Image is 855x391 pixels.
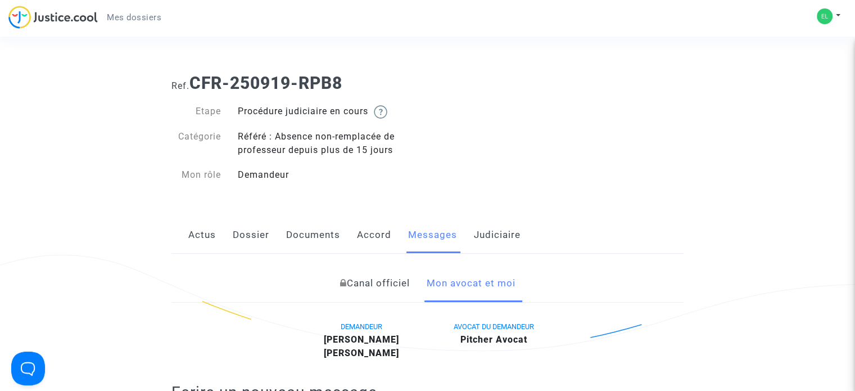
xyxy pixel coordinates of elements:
[341,322,382,331] span: DEMANDEUR
[229,130,428,157] div: Référé : Absence non-remplacée de professeur depuis plus de 15 jours
[8,6,98,29] img: jc-logo.svg
[324,334,399,345] b: [PERSON_NAME]
[374,105,387,119] img: help.svg
[460,334,527,345] b: Pitcher Avocat
[189,73,342,93] b: CFR-250919-RPB8
[107,12,161,23] span: Mes dossiers
[233,217,269,254] a: Dossier
[426,265,515,302] a: Mon avocat et moi
[229,168,428,182] div: Demandeur
[408,217,457,254] a: Messages
[340,265,409,302] a: Canal officiel
[324,348,399,358] b: [PERSON_NAME]
[163,130,229,157] div: Catégorie
[163,168,229,182] div: Mon rôle
[98,9,170,26] a: Mes dossiers
[163,105,229,119] div: Etape
[229,105,428,119] div: Procédure judiciaire en cours
[188,217,216,254] a: Actus
[474,217,521,254] a: Judiciaire
[357,217,391,254] a: Accord
[11,352,45,385] iframe: Help Scout Beacon - Open
[286,217,340,254] a: Documents
[454,322,534,331] span: AVOCAT DU DEMANDEUR
[817,8,833,24] img: 526104d3d597277c126ee21defc6bd5c
[171,80,189,91] span: Ref.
